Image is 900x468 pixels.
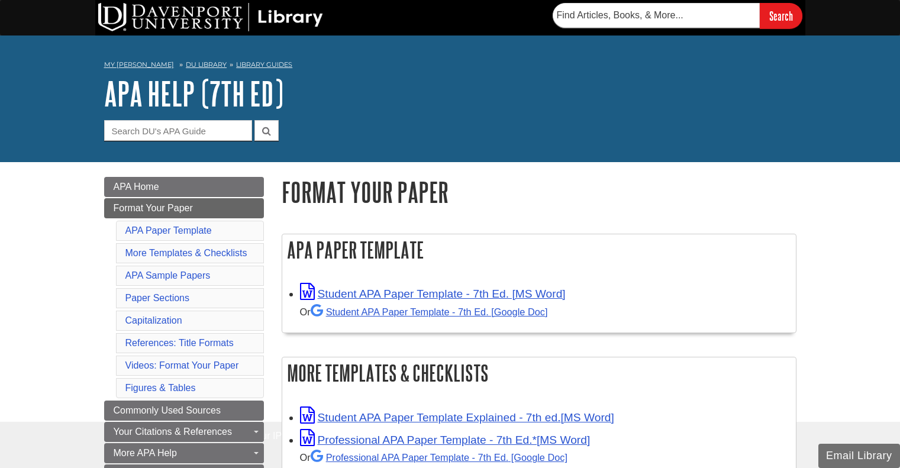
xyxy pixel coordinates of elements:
[104,401,264,421] a: Commonly Used Sources
[818,444,900,468] button: Email Library
[125,270,211,280] a: APA Sample Papers
[104,443,264,463] a: More APA Help
[125,383,196,393] a: Figures & Tables
[553,3,802,28] form: Searches DU Library's articles, books, and more
[114,405,221,415] span: Commonly Used Sources
[98,3,323,31] img: DU Library
[300,411,614,424] a: Link opens in new window
[311,306,548,317] a: Student APA Paper Template - 7th Ed. [Google Doc]
[236,60,292,69] a: Library Guides
[125,248,247,258] a: More Templates & Checklists
[300,288,566,300] a: Link opens in new window
[104,422,264,442] a: Your Citations & References
[125,293,190,303] a: Paper Sections
[760,3,802,28] input: Search
[114,427,232,437] span: Your Citations & References
[114,203,193,213] span: Format Your Paper
[300,434,591,446] a: Link opens in new window
[104,177,264,197] a: APA Home
[300,306,548,317] small: Or
[282,234,796,266] h2: APA Paper Template
[125,360,239,370] a: Videos: Format Your Paper
[186,60,227,69] a: DU Library
[125,338,234,348] a: References: Title Formats
[553,3,760,28] input: Find Articles, Books, & More...
[282,357,796,389] h2: More Templates & Checklists
[300,452,567,463] small: Or
[125,225,212,235] a: APA Paper Template
[104,75,283,112] a: APA Help (7th Ed)
[114,448,177,458] span: More APA Help
[114,182,159,192] span: APA Home
[282,177,796,207] h1: Format Your Paper
[311,452,567,463] a: Professional APA Paper Template - 7th Ed.
[104,120,252,141] input: Search DU's APA Guide
[104,198,264,218] a: Format Your Paper
[104,57,796,76] nav: breadcrumb
[125,315,182,325] a: Capitalization
[104,60,174,70] a: My [PERSON_NAME]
